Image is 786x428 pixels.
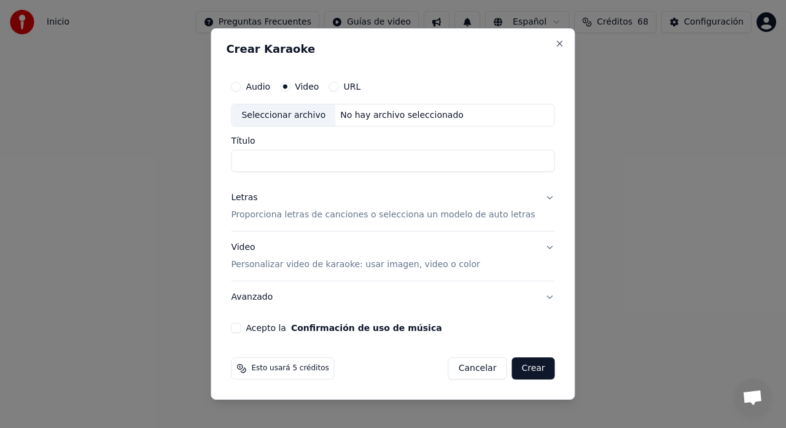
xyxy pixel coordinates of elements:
button: Cancelar [448,357,507,379]
label: Acepto la [246,324,442,332]
label: URL [343,82,360,91]
button: Acepto la [291,324,442,332]
div: No hay archivo seleccionado [335,109,469,122]
label: Video [295,82,319,91]
div: Video [231,242,480,271]
h2: Crear Karaoke [226,44,559,55]
p: Personalizar video de karaoke: usar imagen, video o color [231,259,480,271]
label: Título [231,137,554,146]
label: Audio [246,82,270,91]
div: Seleccionar archivo [232,104,335,126]
button: VideoPersonalizar video de karaoke: usar imagen, video o color [231,232,554,281]
button: LetrasProporciona letras de canciones o selecciona un modelo de auto letras [231,182,554,232]
button: Avanzado [231,281,554,313]
div: Letras [231,192,257,204]
p: Proporciona letras de canciones o selecciona un modelo de auto letras [231,209,535,222]
span: Esto usará 5 créditos [251,364,329,373]
button: Crear [512,357,554,379]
